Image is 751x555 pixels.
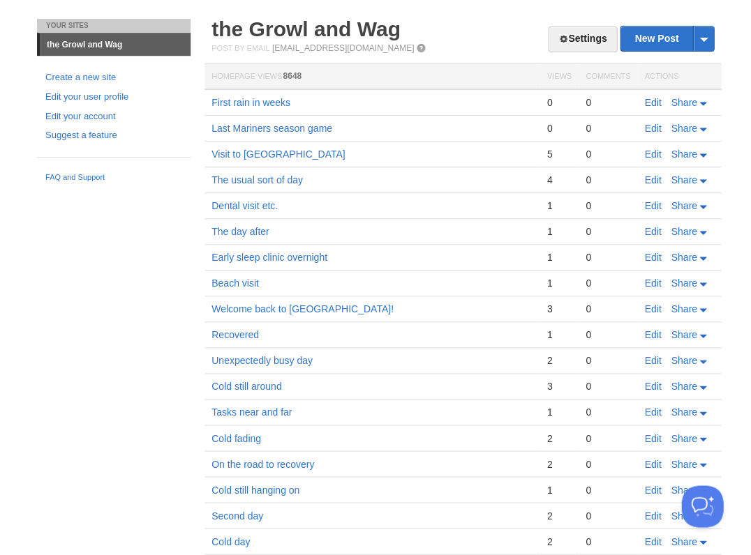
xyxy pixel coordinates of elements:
span: Share [671,97,697,108]
div: 0 [586,225,630,238]
a: Unexpectedly busy day [211,355,313,366]
div: 0 [586,199,630,212]
a: Suggest a feature [45,128,182,143]
div: 0 [586,251,630,264]
div: 0 [586,96,630,109]
a: Edit [644,97,661,108]
div: 4 [546,174,571,186]
a: Second day [211,510,263,521]
iframe: Help Scout Beacon - Open [681,485,723,527]
div: 1 [546,251,571,264]
a: Last Mariners season game [211,123,332,134]
a: Early sleep clinic overnight [211,252,327,263]
a: FAQ and Support [45,172,182,184]
div: 0 [586,277,630,289]
a: Edit [644,277,661,289]
a: Cold day [211,535,250,547]
a: Edit [644,484,661,495]
div: 1 [546,328,571,341]
span: Share [671,355,697,366]
a: Edit [644,535,661,547]
a: Beach visit [211,277,259,289]
div: 0 [586,483,630,496]
a: Edit [644,510,661,521]
div: 0 [586,122,630,135]
a: Edit [644,174,661,185]
th: Actions [637,64,721,90]
div: 1 [546,483,571,496]
span: Share [671,535,697,547]
div: 2 [546,457,571,470]
div: 3 [546,380,571,393]
a: Edit [644,149,661,160]
div: 0 [586,380,630,393]
a: Edit [644,381,661,392]
a: Edit [644,406,661,418]
a: Edit your account [45,109,182,124]
span: Post by Email [211,44,269,52]
span: Share [671,277,697,289]
span: Share [671,226,697,237]
div: 2 [546,509,571,522]
span: Share [671,303,697,314]
div: 0 [586,354,630,367]
div: 2 [546,354,571,367]
div: 3 [546,303,571,315]
a: New Post [620,26,713,51]
a: Edit [644,303,661,314]
a: Edit [644,252,661,263]
a: Cold still hanging on [211,484,299,495]
div: 0 [586,174,630,186]
a: Edit [644,200,661,211]
a: Welcome back to [GEOGRAPHIC_DATA]! [211,303,394,314]
a: [EMAIL_ADDRESS][DOMAIN_NAME] [272,43,414,53]
span: Share [671,406,697,418]
a: Edit [644,226,661,237]
div: 0 [586,148,630,160]
a: Tasks near and far [211,406,292,418]
a: Edit [644,432,661,443]
span: Share [671,484,697,495]
th: Comments [579,64,637,90]
span: 8648 [283,71,302,81]
span: Share [671,123,697,134]
div: 0 [586,432,630,444]
span: Share [671,432,697,443]
span: Share [671,458,697,469]
div: 0 [586,457,630,470]
div: 0 [586,406,630,418]
span: Share [671,200,697,211]
div: 1 [546,406,571,418]
div: 2 [546,535,571,547]
th: Homepage Views [205,64,540,90]
a: The usual sort of day [211,174,303,185]
a: Edit [644,458,661,469]
span: Share [671,510,697,521]
a: Edit [644,355,661,366]
a: Create a new site [45,70,182,85]
div: 0 [586,328,630,341]
th: Views [540,64,578,90]
div: 0 [546,122,571,135]
a: The day after [211,226,269,237]
a: Cold fading [211,432,261,443]
a: First rain in weeks [211,97,290,108]
a: On the road to recovery [211,458,314,469]
a: Recovered [211,329,259,340]
div: 0 [546,96,571,109]
div: 5 [546,148,571,160]
span: Share [671,381,697,392]
a: Edit your user profile [45,90,182,105]
div: 0 [586,509,630,522]
div: 2 [546,432,571,444]
a: the Growl and Wag [40,33,191,56]
div: 0 [586,535,630,547]
a: Edit [644,329,661,340]
span: Share [671,174,697,185]
div: 1 [546,199,571,212]
span: Share [671,149,697,160]
a: Dental visit etc. [211,200,278,211]
span: Share [671,329,697,340]
li: Your Sites [37,19,191,33]
div: 1 [546,277,571,289]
